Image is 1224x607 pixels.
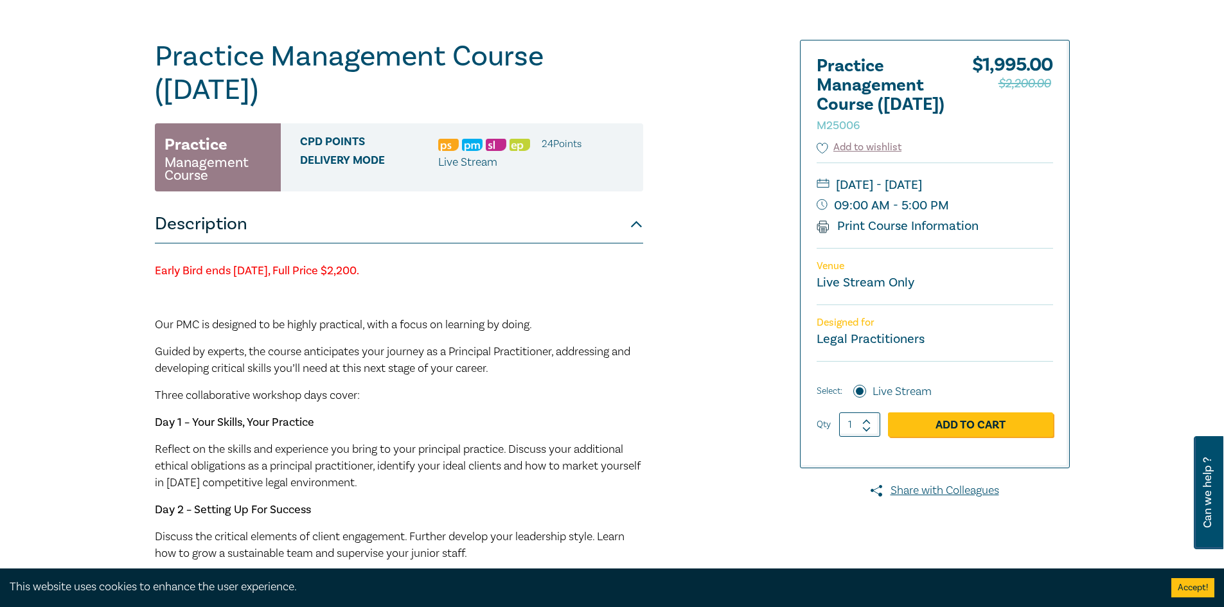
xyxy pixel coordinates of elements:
strong: Day 2 – Setting Up For Success [155,502,311,517]
div: This website uses cookies to enhance the user experience. [10,579,1152,595]
p: Venue [817,260,1053,272]
span: CPD Points [300,136,438,152]
div: $ 1,995.00 [972,57,1053,140]
span: Our PMC is designed to be highly practical, with a focus on learning by doing. [155,317,532,332]
span: Three collaborative workshop days cover: [155,388,360,403]
a: Live Stream Only [817,274,914,291]
h2: Practice Management Course ([DATE]) [817,57,958,134]
input: 1 [839,412,880,437]
li: 24 Point s [542,136,581,152]
button: Description [155,205,643,243]
img: Substantive Law [486,139,506,151]
span: Guided by experts, the course anticipates your journey as a Principal Practitioner, addressing an... [155,344,630,376]
small: Management Course [164,156,271,182]
span: Discuss the critical elements of client engagement. Further develop your leadership style. Learn ... [155,529,625,561]
small: Legal Practitioners [817,331,925,347]
a: Share with Colleagues [800,482,1070,499]
p: Designed for [817,317,1053,329]
label: Live Stream [873,383,932,400]
small: [DATE] - [DATE] [817,175,1053,195]
label: Qty [817,418,831,432]
h3: Practice [164,133,227,156]
span: Select: [817,384,842,398]
strong: Day 1 – Your Skills, Your Practice [155,415,314,430]
strong: Early Bird ends [DATE], Full Price $2,200. [155,263,359,278]
span: Delivery Mode [300,154,438,171]
small: M25006 [817,118,860,133]
img: Professional Skills [438,139,459,151]
h1: Practice Management Course ([DATE]) [155,40,643,107]
span: Live Stream [438,155,497,170]
button: Add to wishlist [817,140,902,155]
small: 09:00 AM - 5:00 PM [817,195,1053,216]
span: Can we help ? [1202,444,1214,541]
span: Reflect on the skills and experience you bring to your principal practice. Discuss your additiona... [155,442,641,490]
button: Accept cookies [1171,578,1214,597]
span: $2,200.00 [998,73,1051,94]
img: Practice Management & Business Skills [462,139,483,151]
a: Print Course Information [817,218,979,234]
img: Ethics & Professional Responsibility [510,139,530,151]
a: Add to Cart [888,412,1053,437]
